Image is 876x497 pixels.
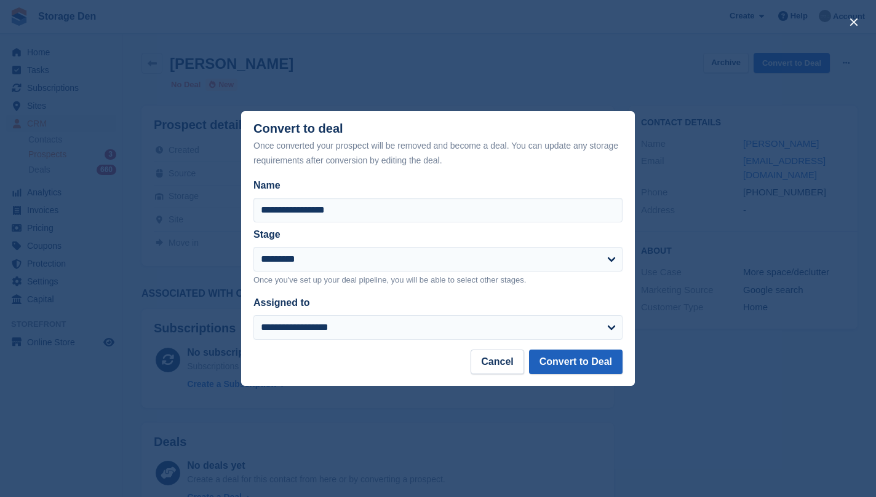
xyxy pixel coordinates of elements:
p: Once you've set up your deal pipeline, you will be able to select other stages. [253,274,623,286]
div: Convert to deal [253,122,623,168]
div: Once converted your prospect will be removed and become a deal. You can update any storage requir... [253,138,623,168]
label: Name [253,178,623,193]
button: Convert to Deal [529,350,623,374]
label: Assigned to [253,297,310,308]
button: Cancel [471,350,524,374]
label: Stage [253,229,281,240]
button: close [844,12,864,32]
